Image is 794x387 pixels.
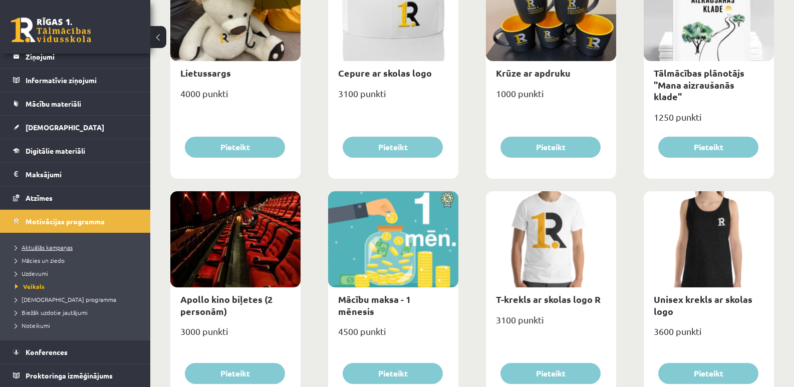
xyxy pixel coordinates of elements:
[185,137,285,158] button: Pieteikt
[436,191,458,208] img: Atlaide
[15,295,116,303] span: [DEMOGRAPHIC_DATA] programma
[180,293,273,316] a: Apollo kino biļetes (2 personām)
[658,137,758,158] button: Pieteikt
[185,363,285,384] button: Pieteikt
[644,109,774,134] div: 1250 punkti
[26,123,104,132] span: [DEMOGRAPHIC_DATA]
[15,295,140,304] a: [DEMOGRAPHIC_DATA] programma
[328,323,458,348] div: 4500 punkti
[338,67,432,79] a: Cepure ar skolas logo
[170,323,301,348] div: 3000 punkti
[26,371,113,380] span: Proktoringa izmēģinājums
[500,137,601,158] button: Pieteikt
[343,137,443,158] button: Pieteikt
[328,85,458,110] div: 3100 punkti
[496,293,601,305] a: T-krekls ar skolas logo R
[15,243,73,251] span: Aktuālās kampaņas
[343,363,443,384] button: Pieteikt
[15,321,50,329] span: Noteikumi
[26,146,85,155] span: Digitālie materiāli
[13,186,138,209] a: Atzīmes
[26,163,138,186] legend: Maksājumi
[13,69,138,92] a: Informatīvie ziņojumi
[13,364,138,387] a: Proktoringa izmēģinājums
[15,256,140,265] a: Mācies un ziedo
[644,323,774,348] div: 3600 punkti
[658,363,758,384] button: Pieteikt
[486,311,616,336] div: 3100 punkti
[13,92,138,115] a: Mācību materiāli
[13,116,138,139] a: [DEMOGRAPHIC_DATA]
[15,321,140,330] a: Noteikumi
[13,210,138,233] a: Motivācijas programma
[13,340,138,363] a: Konferences
[170,85,301,110] div: 4000 punkti
[338,293,411,316] a: Mācību maksa - 1 mēnesis
[13,163,138,186] a: Maksājumi
[15,308,140,317] a: Biežāk uzdotie jautājumi
[13,139,138,162] a: Digitālie materiāli
[26,217,105,226] span: Motivācijas programma
[500,363,601,384] button: Pieteikt
[26,99,81,108] span: Mācību materiāli
[11,18,91,43] a: Rīgas 1. Tālmācības vidusskola
[26,69,138,92] legend: Informatīvie ziņojumi
[15,269,48,277] span: Uzdevumi
[15,269,140,278] a: Uzdevumi
[15,256,65,264] span: Mācies un ziedo
[496,67,571,79] a: Krūze ar apdruku
[26,193,53,202] span: Atzīmes
[15,282,45,290] span: Veikals
[15,243,140,252] a: Aktuālās kampaņas
[15,308,88,316] span: Biežāk uzdotie jautājumi
[26,45,138,68] legend: Ziņojumi
[180,67,231,79] a: Lietussargs
[654,293,752,316] a: Unisex krekls ar skolas logo
[13,45,138,68] a: Ziņojumi
[15,282,140,291] a: Veikals
[486,85,616,110] div: 1000 punkti
[654,67,744,102] a: Tālmācības plānotājs "Mana aizraušanās klade"
[26,347,68,356] span: Konferences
